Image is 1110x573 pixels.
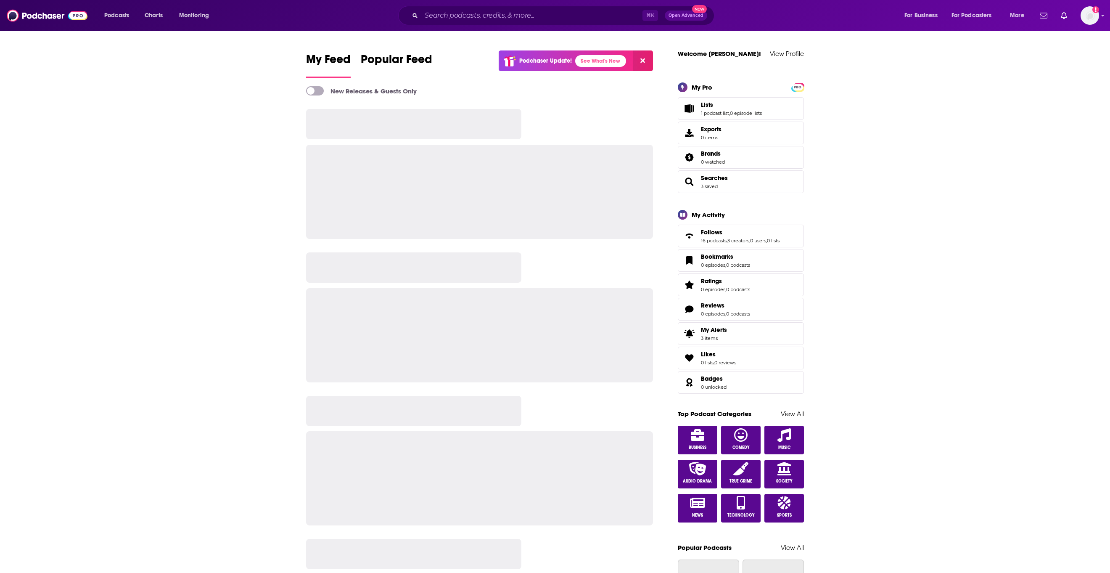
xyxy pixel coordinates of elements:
[701,238,727,244] a: 16 podcasts
[701,302,750,309] a: Reviews
[951,10,992,21] span: For Podcasters
[701,277,750,285] a: Ratings
[681,127,698,139] span: Exports
[681,377,698,388] a: Badges
[766,238,767,244] span: ,
[692,5,707,13] span: New
[749,238,750,244] span: ,
[701,350,736,358] a: Likes
[946,9,1004,22] button: open menu
[678,371,804,394] span: Badges
[678,460,717,488] a: Audio Drama
[306,52,351,72] span: My Feed
[727,238,749,244] a: 3 creators
[678,225,804,247] span: Follows
[145,10,163,21] span: Charts
[732,445,750,450] span: Comedy
[781,544,804,552] a: View All
[776,479,793,484] span: Society
[701,375,727,382] a: Badges
[701,311,725,317] a: 0 episodes
[750,238,766,244] a: 0 users
[726,311,750,317] a: 0 podcasts
[701,286,725,292] a: 0 episodes
[729,479,752,484] span: True Crime
[764,426,804,454] a: Music
[777,513,792,518] span: Sports
[678,50,761,58] a: Welcome [PERSON_NAME]!
[701,228,780,236] a: Follows
[692,83,712,91] div: My Pro
[725,262,726,268] span: ,
[692,513,703,518] span: News
[701,150,725,157] a: Brands
[770,50,804,58] a: View Profile
[701,253,733,260] span: Bookmarks
[575,55,626,67] a: See What's New
[421,9,642,22] input: Search podcasts, credits, & more...
[730,110,762,116] a: 0 episode lists
[678,249,804,272] span: Bookmarks
[701,228,722,236] span: Follows
[678,273,804,296] span: Ratings
[701,302,724,309] span: Reviews
[721,460,761,488] a: True Crime
[1092,6,1099,13] svg: Add a profile image
[701,110,729,116] a: 1 podcast list
[701,174,728,182] a: Searches
[793,84,803,90] span: PRO
[689,445,706,450] span: Business
[406,6,722,25] div: Search podcasts, credits, & more...
[1057,8,1070,23] a: Show notifications dropdown
[764,494,804,523] a: Sports
[665,11,707,21] button: Open AdvancedNew
[701,326,727,334] span: My Alerts
[681,352,698,364] a: Likes
[1081,6,1099,25] img: User Profile
[681,103,698,114] a: Lists
[681,328,698,340] span: My Alerts
[1081,6,1099,25] button: Show profile menu
[669,13,703,18] span: Open Advanced
[7,8,87,24] img: Podchaser - Follow, Share and Rate Podcasts
[1004,9,1035,22] button: open menu
[173,9,220,22] button: open menu
[729,110,730,116] span: ,
[98,9,140,22] button: open menu
[361,52,432,78] a: Popular Feed
[519,57,572,64] p: Podchaser Update!
[678,170,804,193] span: Searches
[701,183,718,189] a: 3 saved
[1036,8,1051,23] a: Show notifications dropdown
[701,125,721,133] span: Exports
[678,494,717,523] a: News
[714,360,736,366] a: 0 reviews
[642,10,658,21] span: ⌘ K
[701,159,725,165] a: 0 watched
[678,122,804,144] a: Exports
[701,101,762,109] a: Lists
[701,360,714,366] a: 0 lists
[727,513,755,518] span: Technology
[701,135,721,141] span: 0 items
[764,460,804,488] a: Society
[701,150,721,157] span: Brands
[681,303,698,315] a: Reviews
[683,479,712,484] span: Audio Drama
[701,335,727,341] span: 3 items
[306,52,351,78] a: My Feed
[681,176,698,188] a: Searches
[678,97,804,120] span: Lists
[904,10,938,21] span: For Business
[781,410,804,418] a: View All
[678,426,717,454] a: Business
[692,211,725,219] div: My Activity
[778,445,790,450] span: Music
[678,410,751,418] a: Top Podcast Categories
